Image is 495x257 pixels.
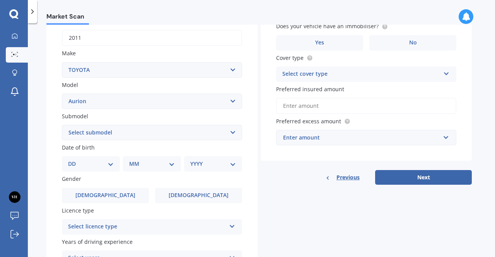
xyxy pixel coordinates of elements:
[315,39,324,46] span: Yes
[276,117,341,125] span: Preferred excess amount
[169,192,229,199] span: [DEMOGRAPHIC_DATA]
[336,172,360,183] span: Previous
[62,81,78,89] span: Model
[62,207,94,214] span: Licence type
[62,175,81,183] span: Gender
[46,13,89,23] span: Market Scan
[282,70,440,79] div: Select cover type
[68,222,226,231] div: Select licence type
[276,98,456,114] input: Enter amount
[276,23,379,30] span: Does your vehicle have an immobiliser?
[62,238,133,245] span: Years of driving experience
[409,39,417,46] span: No
[75,192,135,199] span: [DEMOGRAPHIC_DATA]
[283,133,440,142] div: Enter amount
[62,144,95,151] span: Date of birth
[9,191,20,203] img: ACg8ocIfSN_mtgi84d-pbMc1dT0oORB7sZRrwgB6H9YA89m0nQ7Xm9g=s96-c
[62,50,76,57] span: Make
[276,54,304,61] span: Cover type
[375,170,472,185] button: Next
[62,30,242,46] input: YYYY
[62,112,88,120] span: Submodel
[276,85,344,93] span: Preferred insured amount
